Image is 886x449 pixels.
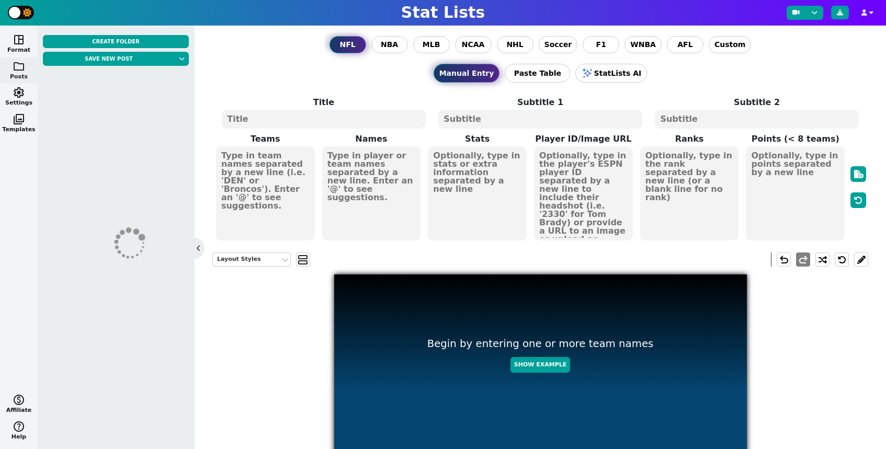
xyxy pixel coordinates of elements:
[637,133,743,145] label: Ranks
[796,252,810,267] button: redo
[43,35,189,48] button: Create Folder
[212,133,319,145] label: Teams
[381,39,398,50] span: NBA
[13,394,25,406] span: monetization_on
[544,39,572,50] span: Soccer
[43,52,175,66] button: Save new post
[217,255,276,264] div: Layout Styles
[334,336,747,378] div: Begin by entering one or more team names
[530,133,637,145] label: Player ID/Image URL
[13,113,25,125] span: photo_library
[13,60,25,73] span: folder
[432,96,649,109] label: Subtitle 1
[742,133,848,145] label: Points (< 8 teams)
[13,420,25,433] span: help
[797,254,810,266] span: redo
[575,64,647,83] button: StatLists AI
[630,39,656,50] span: WNBA
[778,254,790,266] span: undo
[215,96,432,109] label: Title
[506,39,523,50] span: NHL
[677,39,692,50] span: AFL
[596,39,606,50] span: F1
[339,39,355,50] span: NFL
[714,39,745,50] span: Custom
[13,86,25,99] span: settings
[424,133,530,145] label: Stats
[505,64,570,83] button: Paste Table
[510,357,570,373] button: Show Example
[434,64,500,83] button: Manual Entry
[111,225,147,261] img: loading
[423,39,440,50] span: MLB
[462,39,485,50] span: NCAA
[401,3,485,22] h1: Stat Lists
[649,96,865,109] label: Subtitle 2
[777,252,791,267] button: undo
[319,133,425,145] label: Names
[13,33,25,46] span: space_dashboard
